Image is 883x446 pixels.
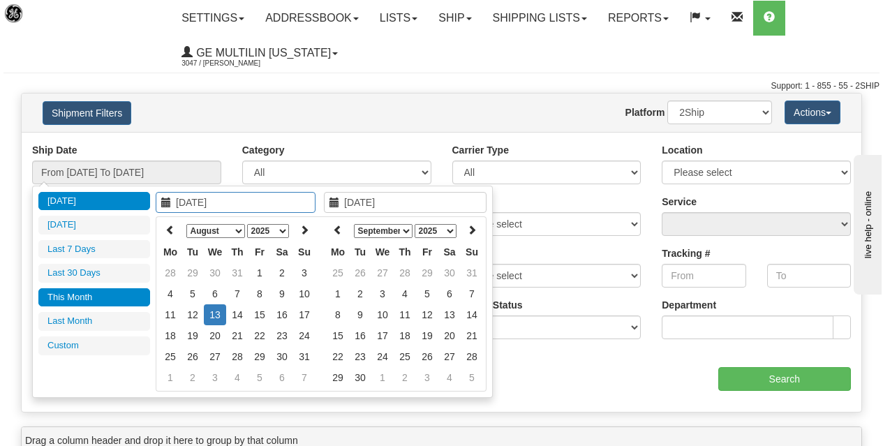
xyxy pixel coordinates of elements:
[461,283,483,304] td: 7
[327,262,349,283] td: 25
[461,262,483,283] td: 31
[38,216,150,235] li: [DATE]
[293,346,316,367] td: 31
[226,283,248,304] td: 7
[248,325,271,346] td: 22
[394,304,416,325] td: 11
[204,325,226,346] td: 20
[438,262,461,283] td: 30
[394,367,416,388] td: 2
[482,1,598,36] a: Shipping lists
[248,304,271,325] td: 15
[159,241,181,262] th: Mo
[327,325,349,346] td: 15
[226,346,248,367] td: 28
[438,241,461,262] th: Sa
[293,283,316,304] td: 10
[271,241,293,262] th: Sa
[226,367,248,388] td: 4
[371,262,394,283] td: 27
[181,304,204,325] td: 12
[416,262,438,283] td: 29
[767,264,851,288] input: To
[293,262,316,283] td: 3
[271,262,293,283] td: 2
[171,1,255,36] a: Settings
[662,195,697,209] label: Service
[416,325,438,346] td: 19
[416,241,438,262] th: Fr
[327,346,349,367] td: 22
[159,283,181,304] td: 4
[248,367,271,388] td: 5
[349,325,371,346] td: 16
[416,346,438,367] td: 26
[662,264,745,288] input: From
[204,346,226,367] td: 27
[371,304,394,325] td: 10
[271,367,293,388] td: 6
[662,298,716,312] label: Department
[204,262,226,283] td: 30
[349,262,371,283] td: 26
[181,262,204,283] td: 29
[3,3,75,39] img: logo3047.jpg
[204,283,226,304] td: 6
[371,346,394,367] td: 24
[38,336,150,355] li: Custom
[371,241,394,262] th: We
[428,1,482,36] a: Ship
[226,304,248,325] td: 14
[785,101,840,124] button: Actions
[461,304,483,325] td: 14
[248,283,271,304] td: 8
[181,367,204,388] td: 2
[271,304,293,325] td: 16
[38,192,150,211] li: [DATE]
[242,143,285,157] label: Category
[10,12,129,22] div: live help - online
[271,346,293,367] td: 30
[327,283,349,304] td: 1
[38,288,150,307] li: This Month
[248,262,271,283] td: 1
[204,241,226,262] th: We
[226,241,248,262] th: Th
[394,325,416,346] td: 18
[662,143,702,157] label: Location
[327,241,349,262] th: Mo
[371,325,394,346] td: 17
[226,262,248,283] td: 31
[38,312,150,331] li: Last Month
[226,325,248,346] td: 21
[394,283,416,304] td: 4
[293,241,316,262] th: Su
[461,241,483,262] th: Su
[271,283,293,304] td: 9
[293,304,316,325] td: 17
[248,346,271,367] td: 29
[181,241,204,262] th: Tu
[416,367,438,388] td: 3
[438,283,461,304] td: 6
[159,325,181,346] td: 18
[38,264,150,283] li: Last 30 Days
[3,80,880,92] div: Support: 1 - 855 - 55 - 2SHIP
[159,367,181,388] td: 1
[349,241,371,262] th: Tu
[452,298,523,312] label: Delivery Status
[327,367,349,388] td: 29
[394,241,416,262] th: Th
[851,151,882,294] iframe: chat widget
[171,36,348,70] a: GE Multilin [US_STATE] 3047 / [PERSON_NAME]
[452,143,509,157] label: Carrier Type
[461,325,483,346] td: 21
[293,367,316,388] td: 7
[181,283,204,304] td: 5
[371,367,394,388] td: 1
[416,283,438,304] td: 5
[438,325,461,346] td: 20
[718,367,852,391] input: Search
[394,346,416,367] td: 25
[416,304,438,325] td: 12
